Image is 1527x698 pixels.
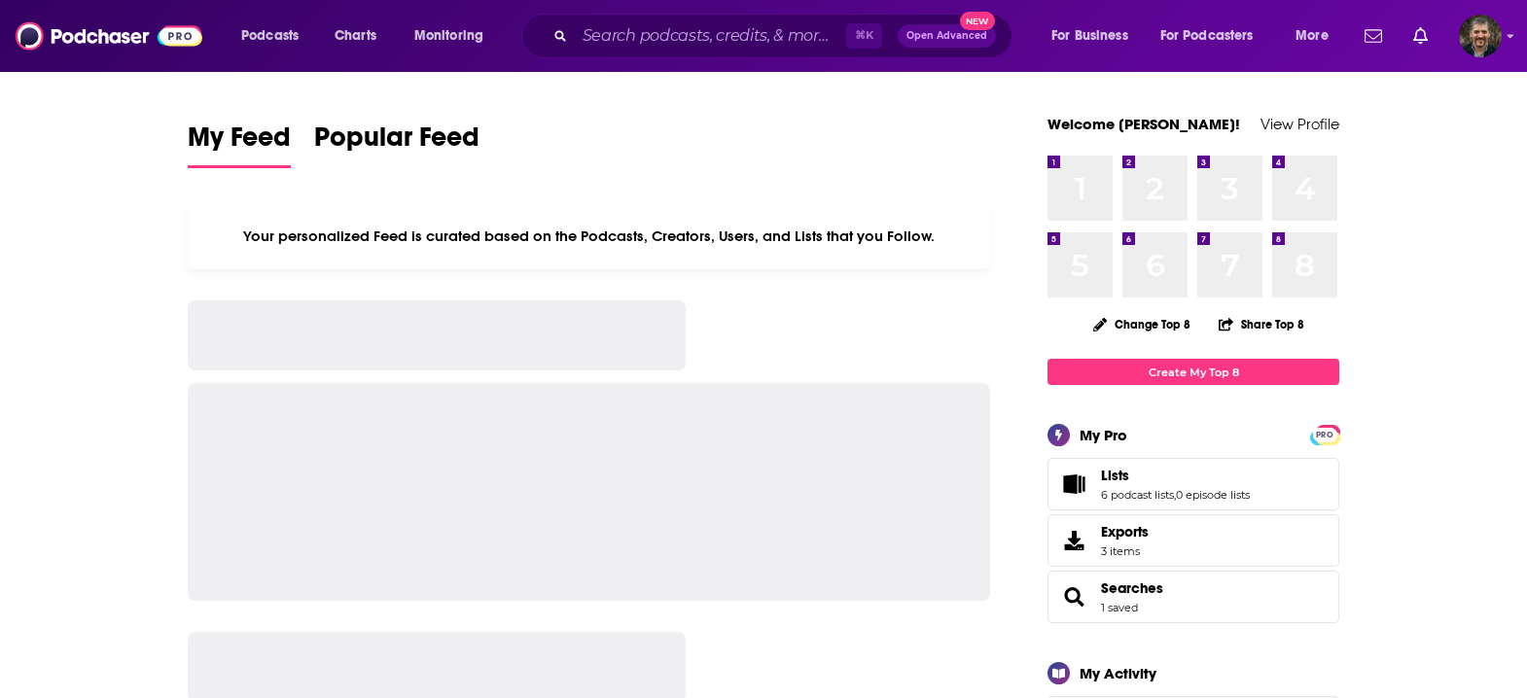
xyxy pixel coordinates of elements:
span: For Podcasters [1160,22,1254,50]
button: open menu [228,20,324,52]
button: open menu [401,20,509,52]
img: Podchaser - Follow, Share and Rate Podcasts [16,17,202,54]
a: View Profile [1261,115,1339,133]
input: Search podcasts, credits, & more... [575,20,846,52]
button: Share Top 8 [1218,305,1305,343]
span: Charts [335,22,376,50]
span: Popular Feed [314,121,479,165]
a: Lists [1101,467,1250,484]
span: Exports [1054,527,1093,554]
div: My Activity [1080,664,1156,682]
span: Podcasts [241,22,299,50]
a: Welcome [PERSON_NAME]! [1048,115,1240,133]
span: ⌘ K [846,23,882,49]
button: Show profile menu [1459,15,1502,57]
a: Popular Feed [314,121,479,168]
a: Show notifications dropdown [1357,19,1390,52]
div: Search podcasts, credits, & more... [540,14,1031,58]
span: More [1296,22,1329,50]
span: 3 items [1101,544,1149,558]
span: Logged in as vincegalloro [1459,15,1502,57]
a: 0 episode lists [1176,488,1250,502]
a: 1 saved [1101,601,1138,614]
span: Exports [1101,523,1149,541]
span: New [960,12,995,30]
span: For Business [1051,22,1128,50]
a: Exports [1048,514,1339,567]
a: Lists [1054,471,1093,498]
button: Change Top 8 [1082,312,1202,336]
img: User Profile [1459,15,1502,57]
span: Open Advanced [906,31,987,41]
a: 6 podcast lists [1101,488,1174,502]
span: Lists [1048,458,1339,510]
a: Create My Top 8 [1048,359,1339,385]
div: Your personalized Feed is curated based on the Podcasts, Creators, Users, and Lists that you Follow. [188,203,990,269]
a: Charts [322,20,388,52]
span: , [1174,488,1176,502]
button: open menu [1148,20,1282,52]
a: Searches [1101,579,1163,597]
a: PRO [1313,427,1336,441]
span: Monitoring [414,22,483,50]
span: My Feed [188,121,291,165]
div: My Pro [1080,426,1127,444]
a: Show notifications dropdown [1405,19,1436,52]
span: Lists [1101,467,1129,484]
button: Open AdvancedNew [898,24,996,48]
a: My Feed [188,121,291,168]
span: Searches [1048,571,1339,623]
button: open menu [1038,20,1153,52]
span: PRO [1313,428,1336,442]
button: open menu [1282,20,1353,52]
a: Searches [1054,583,1093,611]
